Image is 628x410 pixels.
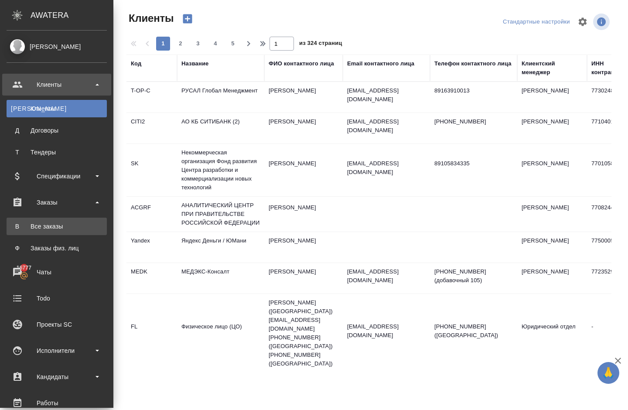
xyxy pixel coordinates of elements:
p: [EMAIL_ADDRESS][DOMAIN_NAME] [347,322,426,340]
td: АНАЛИТИЧЕСКИЙ ЦЕНТР ПРИ ПРАВИТЕЛЬСТВЕ РОССИЙСКОЙ ФЕДЕРАЦИИ [177,197,264,232]
div: Работы [7,396,107,410]
button: 3 [191,37,205,51]
div: Код [131,59,141,68]
a: [PERSON_NAME]Клиенты [7,100,107,117]
p: [PHONE_NUMBER] (добавочный 105) [434,267,513,285]
td: T-OP-C [126,82,177,113]
a: Проекты SC [2,314,111,335]
div: ФИО контактного лица [269,59,334,68]
td: ACGRF [126,199,177,229]
div: Исполнители [7,344,107,357]
span: 16777 [11,263,37,272]
td: [PERSON_NAME] [517,263,587,294]
span: Посмотреть информацию [593,14,611,30]
td: [PERSON_NAME] [264,113,343,143]
p: [EMAIL_ADDRESS][DOMAIN_NAME] [347,159,426,177]
td: SK [126,155,177,185]
td: MEDK [126,263,177,294]
td: [PERSON_NAME] [264,155,343,185]
p: 89163910013 [434,86,513,95]
a: ТТендеры [7,143,107,161]
a: ВВсе заказы [7,218,107,235]
span: 4 [208,39,222,48]
p: [EMAIL_ADDRESS][DOMAIN_NAME] [347,117,426,135]
td: [PERSON_NAME] [517,232,587,263]
a: ФЗаказы физ. лиц [7,239,107,257]
div: [PERSON_NAME] [7,42,107,51]
span: Настроить таблицу [572,11,593,32]
td: [PERSON_NAME] [264,82,343,113]
div: Заказы физ. лиц [11,244,102,253]
div: AWATERA [31,7,113,24]
td: Yandex [126,232,177,263]
button: 2 [174,37,188,51]
td: Яндекс Деньги / ЮМани [177,232,264,263]
p: [PHONE_NUMBER] [434,117,513,126]
td: Физическое лицо (ЦО) [177,318,264,348]
p: [PHONE_NUMBER] ([GEOGRAPHIC_DATA]) [434,322,513,340]
td: [PERSON_NAME] ([GEOGRAPHIC_DATA]) [EMAIL_ADDRESS][DOMAIN_NAME] [PHONE_NUMBER] ([GEOGRAPHIC_DATA])... [264,294,343,372]
span: из 324 страниц [299,38,342,51]
td: МЕДЭКС-Консалт [177,263,264,294]
td: Юридический отдел [517,318,587,348]
div: Email контактного лица [347,59,414,68]
div: Чаты [7,266,107,279]
div: Название [181,59,208,68]
td: FL [126,318,177,348]
p: [EMAIL_ADDRESS][DOMAIN_NAME] [347,267,426,285]
td: [PERSON_NAME] [517,199,587,229]
td: Некоммерческая организация Фонд развития Центра разработки и коммерциализации новых технологий [177,144,264,196]
div: Клиенты [11,104,102,113]
div: Спецификации [7,170,107,183]
a: ДДоговоры [7,122,107,139]
button: 4 [208,37,222,51]
div: Все заказы [11,222,102,231]
td: РУСАЛ Глобал Менеджмент [177,82,264,113]
td: [PERSON_NAME] [517,82,587,113]
div: Заказы [7,196,107,209]
div: Тендеры [11,148,102,157]
td: [PERSON_NAME] [264,232,343,263]
td: [PERSON_NAME] [517,155,587,185]
div: Клиентский менеджер [522,59,583,77]
div: Todo [7,292,107,305]
button: Создать [177,11,198,26]
div: Кандидаты [7,370,107,383]
td: АО КБ СИТИБАНК (2) [177,113,264,143]
td: [PERSON_NAME] [517,113,587,143]
div: Договоры [11,126,102,135]
span: 5 [226,39,240,48]
span: 🙏 [601,364,616,382]
td: CITI2 [126,113,177,143]
div: split button [501,15,572,29]
span: 2 [174,39,188,48]
a: 16777Чаты [2,261,111,283]
div: Проекты SC [7,318,107,331]
button: 🙏 [597,362,619,384]
p: 89105834335 [434,159,513,168]
div: Клиенты [7,78,107,91]
p: [EMAIL_ADDRESS][DOMAIN_NAME] [347,86,426,104]
td: [PERSON_NAME] [264,263,343,294]
td: [PERSON_NAME] [264,199,343,229]
span: 3 [191,39,205,48]
span: Клиенты [126,11,174,25]
div: Телефон контактного лица [434,59,512,68]
button: 5 [226,37,240,51]
a: Todo [2,287,111,309]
